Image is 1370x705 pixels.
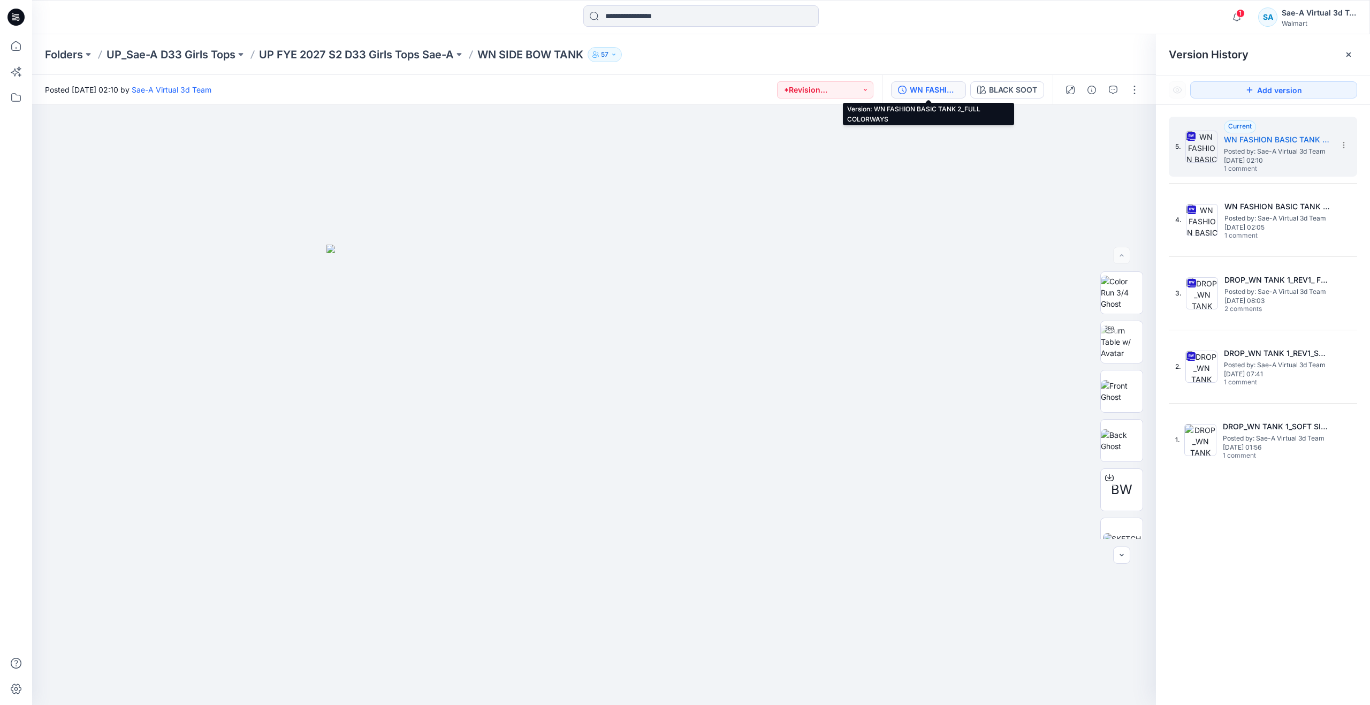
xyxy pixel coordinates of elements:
[1224,165,1299,173] span: 1 comment
[1103,533,1141,544] img: SKETCH
[1111,480,1132,499] span: BW
[1101,380,1143,403] img: Front Ghost
[1224,274,1331,286] h5: DROP_WN TANK 1_REV1_ FULL COLORWAYS
[1236,9,1245,18] span: 1
[1223,444,1330,451] span: [DATE] 01:56
[1224,157,1331,164] span: [DATE] 02:10
[1169,48,1249,61] span: Version History
[1185,131,1217,163] img: WN FASHION BASIC TANK 2_FULL COLORWAYS
[1083,81,1100,98] button: Details
[1224,286,1331,297] span: Posted by: Sae-A Virtual 3d Team
[1184,424,1216,456] img: DROP_WN TANK 1_SOFT SILVER
[1282,19,1357,27] div: Walmart
[477,47,583,62] p: WN SIDE BOW TANK
[910,84,959,96] div: WN FASHION BASIC TANK 2_FULL COLORWAYS
[1186,277,1218,309] img: DROP_WN TANK 1_REV1_ FULL COLORWAYS
[1344,50,1353,59] button: Close
[970,81,1044,98] button: BLACK SOOT
[1175,289,1182,298] span: 3.
[1175,435,1180,445] span: 1.
[1224,378,1299,387] span: 1 comment
[45,84,211,95] span: Posted [DATE] 02:10 by
[1224,200,1331,213] h5: WN FASHION BASIC TANK 2_SOFT SILVER
[1224,305,1299,314] span: 2 comments
[1185,351,1217,383] img: DROP_WN TANK 1_REV1_SOFT SILVER
[106,47,235,62] a: UP_Sae-A D33 Girls Tops
[1224,133,1331,146] h5: WN FASHION BASIC TANK 2_FULL COLORWAYS
[1101,429,1143,452] img: Back Ghost
[1224,370,1331,378] span: [DATE] 07:41
[1224,360,1331,370] span: Posted by: Sae-A Virtual 3d Team
[1175,362,1181,372] span: 2.
[1175,142,1181,151] span: 5.
[601,49,608,60] p: 57
[1223,420,1330,433] h5: DROP_WN TANK 1_SOFT SILVER
[1258,7,1277,27] div: SA
[1169,81,1186,98] button: Show Hidden Versions
[1223,452,1298,460] span: 1 comment
[1224,297,1331,305] span: [DATE] 08:03
[989,84,1037,96] div: BLACK SOOT
[588,47,622,62] button: 57
[1223,433,1330,444] span: Posted by: Sae-A Virtual 3d Team
[1224,213,1331,224] span: Posted by: Sae-A Virtual 3d Team
[1101,276,1143,309] img: Color Run 3/4 Ghost
[1186,204,1218,236] img: WN FASHION BASIC TANK 2_SOFT SILVER
[1101,325,1143,359] img: Turn Table w/ Avatar
[132,85,211,94] a: Sae-A Virtual 3d Team
[45,47,83,62] a: Folders
[1224,232,1299,240] span: 1 comment
[1282,6,1357,19] div: Sae-A Virtual 3d Team
[891,81,966,98] button: WN FASHION BASIC TANK 2_FULL COLORWAYS
[1175,215,1182,225] span: 4.
[1224,224,1331,231] span: [DATE] 02:05
[1228,122,1252,130] span: Current
[259,47,454,62] a: UP FYE 2027 S2 D33 Girls Tops Sae-A
[1190,81,1357,98] button: Add version
[1224,347,1331,360] h5: DROP_WN TANK 1_REV1_SOFT SILVER
[1224,146,1331,157] span: Posted by: Sae-A Virtual 3d Team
